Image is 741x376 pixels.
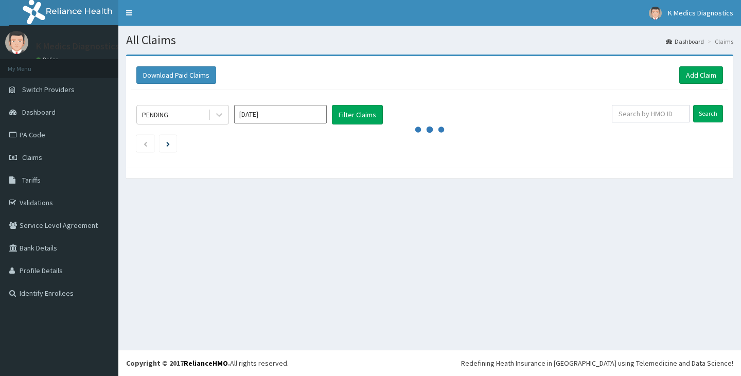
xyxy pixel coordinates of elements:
[184,359,228,368] a: RelianceHMO
[36,56,61,63] a: Online
[679,66,723,84] a: Add Claim
[414,114,445,145] svg: audio-loading
[166,139,170,148] a: Next page
[668,8,733,17] span: K Medics Diagnostics
[705,37,733,46] li: Claims
[118,350,741,376] footer: All rights reserved.
[143,139,148,148] a: Previous page
[126,359,230,368] strong: Copyright © 2017 .
[612,105,690,122] input: Search by HMO ID
[22,175,41,185] span: Tariffs
[693,105,723,122] input: Search
[666,37,704,46] a: Dashboard
[126,33,733,47] h1: All Claims
[22,108,56,117] span: Dashboard
[22,85,75,94] span: Switch Providers
[142,110,168,120] div: PENDING
[5,31,28,54] img: User Image
[461,358,733,368] div: Redefining Heath Insurance in [GEOGRAPHIC_DATA] using Telemedicine and Data Science!
[234,105,327,123] input: Select Month and Year
[136,66,216,84] button: Download Paid Claims
[36,42,119,51] p: K Medics Diagnostics
[332,105,383,124] button: Filter Claims
[649,7,662,20] img: User Image
[22,153,42,162] span: Claims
